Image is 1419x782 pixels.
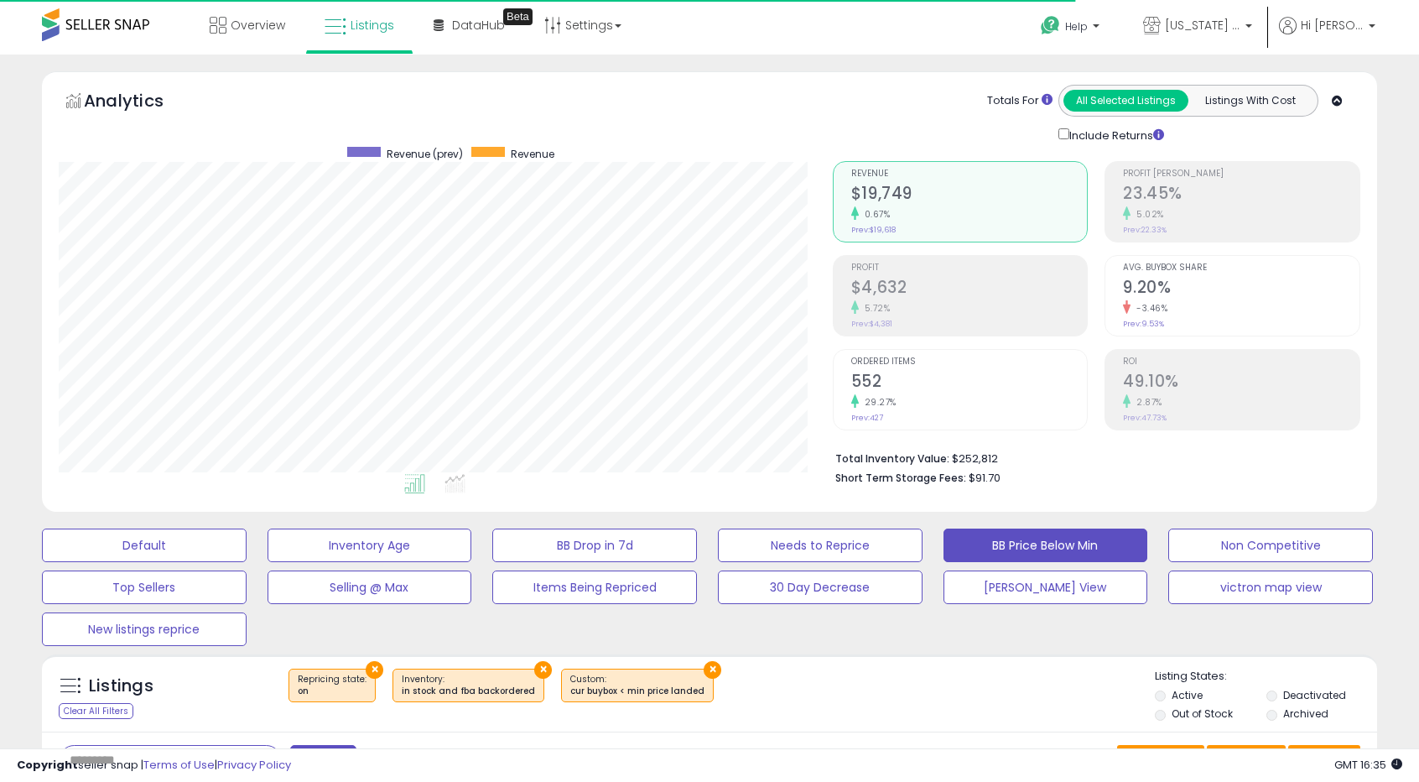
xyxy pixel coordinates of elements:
[402,673,535,698] span: Inventory :
[1279,17,1375,55] a: Hi [PERSON_NAME]
[1123,263,1359,273] span: Avg. Buybox Share
[1207,745,1286,774] button: Columns
[402,686,535,697] div: in stock and fba backordered
[534,661,552,679] button: ×
[84,89,196,117] h5: Analytics
[1168,571,1373,604] button: victron map view
[718,529,923,562] button: Needs to Reprice
[351,17,394,34] span: Listings
[1188,90,1312,112] button: Listings With Cost
[851,413,883,423] small: Prev: 427
[859,396,897,409] small: 29.27%
[290,745,356,774] button: Filters
[1123,278,1359,300] h2: 9.20%
[851,278,1088,300] h2: $4,632
[1288,745,1360,774] button: Actions
[59,703,133,719] div: Clear All Filters
[298,673,366,698] span: Repricing state :
[1172,706,1233,721] label: Out of Stock
[851,357,1088,367] span: Ordered Items
[17,758,291,774] div: seller snap | |
[1117,745,1204,774] button: Save View
[298,686,366,697] div: on
[452,17,505,34] span: DataHub
[1334,757,1402,773] span: 2025-09-9 16:35 GMT
[1168,529,1373,562] button: Non Competitive
[1172,688,1203,702] label: Active
[1283,706,1328,721] label: Archived
[1063,90,1188,112] button: All Selected Listings
[231,17,285,34] span: Overview
[1046,125,1184,144] div: Include Returns
[1131,396,1162,409] small: 2.87%
[943,571,1148,604] button: [PERSON_NAME] View
[1123,184,1359,206] h2: 23.45%
[570,686,704,697] div: cur buybox < min price landed
[511,147,554,161] span: Revenue
[1123,413,1167,423] small: Prev: 47.73%
[1123,372,1359,394] h2: 49.10%
[217,757,291,773] a: Privacy Policy
[1131,208,1164,221] small: 5.02%
[1123,225,1167,235] small: Prev: 22.33%
[859,302,891,315] small: 5.72%
[268,571,472,604] button: Selling @ Max
[851,319,892,329] small: Prev: $4,381
[851,263,1088,273] span: Profit
[17,757,78,773] strong: Copyright
[503,8,533,25] div: Tooltip anchor
[859,208,891,221] small: 0.67%
[943,529,1148,562] button: BB Price Below Min
[570,673,704,698] span: Custom:
[1040,15,1061,36] i: Get Help
[1123,169,1359,179] span: Profit [PERSON_NAME]
[268,529,472,562] button: Inventory Age
[42,571,247,604] button: Top Sellers
[1301,17,1364,34] span: Hi [PERSON_NAME]
[1123,357,1359,367] span: ROI
[89,675,153,698] h5: Listings
[718,571,923,604] button: 30 Day Decrease
[366,661,383,679] button: ×
[1123,319,1164,329] small: Prev: 9.53%
[1131,302,1167,315] small: -3.46%
[969,470,1001,486] span: $91.70
[42,613,247,646] button: New listings reprice
[1283,688,1346,702] label: Deactivated
[1027,3,1116,55] a: Help
[835,471,966,485] b: Short Term Storage Fees:
[851,372,1088,394] h2: 552
[1065,19,1088,34] span: Help
[387,147,463,161] span: Revenue (prev)
[851,184,1088,206] h2: $19,749
[987,93,1053,109] div: Totals For
[835,451,949,466] b: Total Inventory Value:
[1155,669,1376,685] p: Listing States:
[835,447,1348,467] li: $252,812
[851,225,896,235] small: Prev: $19,618
[42,529,247,562] button: Default
[851,169,1088,179] span: Revenue
[492,571,697,604] button: Items Being Repriced
[704,661,721,679] button: ×
[492,529,697,562] button: BB Drop in 7d
[1165,17,1240,34] span: [US_STATE] PRIME RETAIL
